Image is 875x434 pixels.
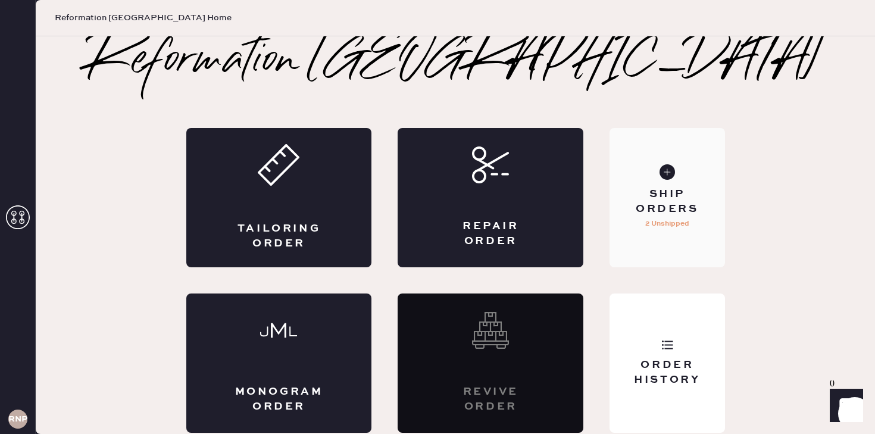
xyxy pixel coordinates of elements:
iframe: Front Chat [818,380,870,432]
div: Ship Orders [619,187,715,217]
div: Repair Order [445,219,536,249]
h3: RNPA [8,415,27,423]
p: 2 Unshipped [645,217,689,231]
h2: Reformation [GEOGRAPHIC_DATA] [87,38,824,85]
div: Monogram Order [234,385,324,414]
div: Tailoring Order [234,221,324,251]
span: Reformation [GEOGRAPHIC_DATA] Home [55,12,232,24]
div: Revive order [445,385,536,414]
div: Interested? Contact us at care@hemster.co [398,294,583,433]
div: Order History [619,358,715,388]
